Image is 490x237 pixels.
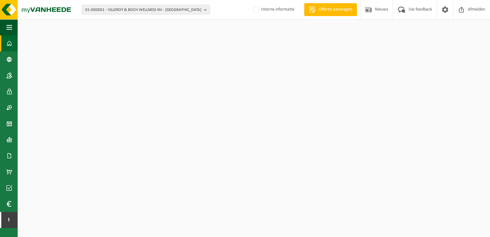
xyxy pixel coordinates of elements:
[304,3,357,16] a: Offerte aanvragen
[317,6,354,13] span: Offerte aanvragen
[82,5,210,14] button: 01-000001 - VILLEROY & BOCH WELLNESS NV - [GEOGRAPHIC_DATA]
[252,5,294,14] label: Interne informatie
[6,212,11,228] span: I
[85,5,201,15] span: 01-000001 - VILLEROY & BOCH WELLNESS NV - [GEOGRAPHIC_DATA]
